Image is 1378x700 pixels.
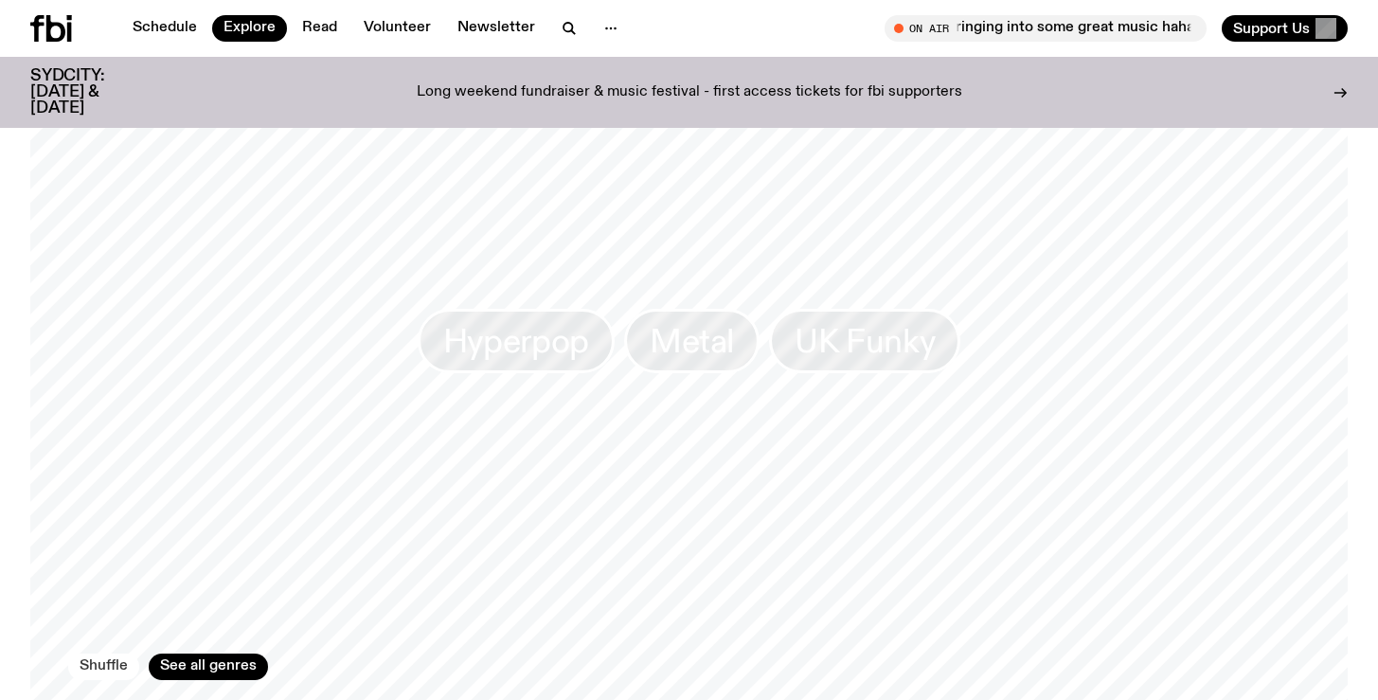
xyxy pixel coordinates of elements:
[352,15,442,42] a: Volunteer
[769,309,960,373] a: UK Funky
[417,84,962,101] p: Long weekend fundraiser & music festival - first access tickets for fbi supporters
[121,15,208,42] a: Schedule
[1222,15,1348,42] button: Support Us
[212,15,287,42] a: Explore
[446,15,546,42] a: Newsletter
[650,323,734,360] span: Metal
[149,654,268,680] a: See all genres
[885,15,1207,42] button: On AirMornings with [PERSON_NAME] / Springing into some great music haha do u see what i did ther...
[795,323,935,360] span: UK Funky
[418,309,615,373] a: Hyperpop
[30,68,152,117] h3: SYDCITY: [DATE] & [DATE]
[291,15,349,42] a: Read
[624,309,760,373] a: Metal
[1233,20,1310,37] span: Support Us
[443,323,589,360] span: Hyperpop
[68,654,139,680] button: Shuffle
